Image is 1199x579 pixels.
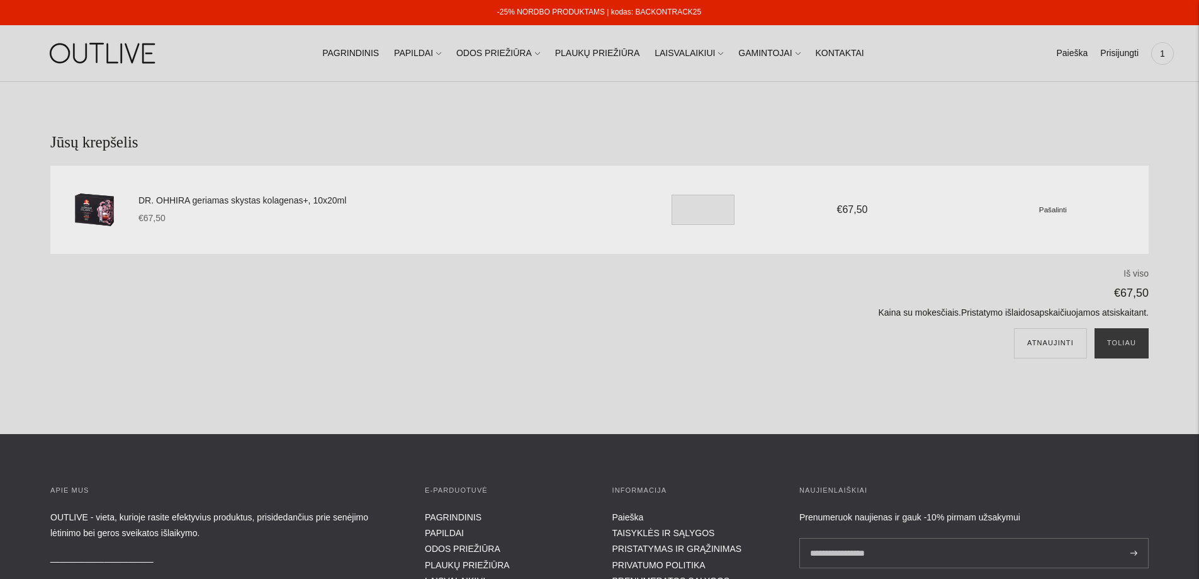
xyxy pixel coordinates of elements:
span: 1 [1154,45,1171,62]
a: Pašalinti [1039,204,1067,214]
a: Paieška [1056,40,1088,67]
a: PRIVATUMO POLITIKA [612,560,706,570]
a: GAMINTOJAI [738,40,800,67]
p: Kaina su mokesčiais. apskaičiuojamos atsiskaitant. [435,306,1149,321]
input: Translation missing: en.cart.general.item_quantity [672,195,735,225]
p: Iš viso [435,267,1149,282]
a: DR. OHHIRA geriamas skystas kolagenas+, 10x20ml [138,193,625,209]
div: Prenumeruok naujienas ir gauk -10% pirmam užsakymui [799,510,1149,525]
p: OUTLIVE - vieta, kurioje rasite efektyvius produktus, prisidedančius prie senėjimo lėtinimo bei g... [50,510,400,541]
a: LAISVALAIKIUI [655,40,723,67]
p: _____________________ [50,550,400,566]
a: ODOS PRIEŽIŪRA [456,40,540,67]
h3: INFORMACIJA [612,484,775,497]
h3: Naujienlaiškiai [799,484,1149,497]
a: PRISTATYMAS IR GRĄŽINIMAS [612,544,742,554]
div: €67,50 [769,201,935,218]
a: PAPILDAI [394,40,441,67]
div: €67,50 [138,211,625,226]
a: -25% NORDBO PRODUKTAMS | kodas: BACKONTRACK25 [497,8,701,16]
p: €67,50 [435,284,1149,303]
a: PAPILDAI [425,528,464,538]
a: Paieška [612,512,644,522]
img: OUTLIVE [25,32,183,75]
h3: APIE MUS [50,484,400,497]
small: Pašalinti [1039,205,1067,214]
a: Prisijungti [1100,40,1139,67]
button: Toliau [1095,328,1149,358]
a: TAISYKLĖS IR SĄLYGOS [612,528,715,538]
h1: Jūsų krepšelis [50,132,1149,153]
a: PAGRINDINIS [322,40,379,67]
a: ODOS PRIEŽIŪRA [425,544,500,554]
a: Pristatymo išlaidos [961,307,1035,318]
a: KONTAKTAI [815,40,864,67]
button: Atnaujinti [1014,328,1087,358]
a: PLAUKŲ PRIEŽIŪRA [555,40,640,67]
a: 1 [1151,40,1174,67]
a: PLAUKŲ PRIEŽIŪRA [425,560,510,570]
img: DR. OHHIRA geriamas skystas kolagenas+, 10x20ml [63,178,126,241]
h3: E-parduotuvė [425,484,587,497]
a: PAGRINDINIS [425,512,481,522]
